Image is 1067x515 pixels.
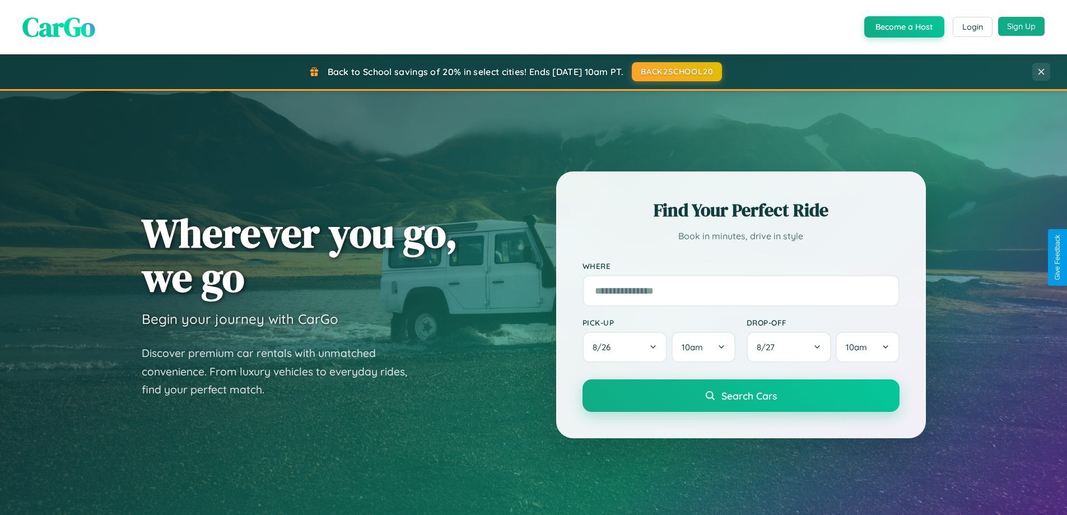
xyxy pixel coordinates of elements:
button: 10am [672,332,735,363]
button: Search Cars [583,379,900,412]
span: CarGo [22,8,95,45]
button: Sign Up [998,17,1045,36]
label: Pick-up [583,318,735,327]
button: BACK2SCHOOL20 [632,62,722,81]
span: 8 / 26 [593,342,616,352]
span: 8 / 27 [757,342,780,352]
p: Book in minutes, drive in style [583,228,900,244]
button: Become a Host [864,16,944,38]
button: 8/27 [747,332,832,363]
span: Search Cars [721,389,777,402]
span: 10am [846,342,867,352]
h3: Begin your journey with CarGo [142,310,338,327]
label: Where [583,261,900,271]
button: Login [953,17,993,37]
button: 10am [836,332,899,363]
div: Give Feedback [1054,235,1061,280]
span: 10am [682,342,703,352]
h1: Wherever you go, we go [142,211,458,299]
span: Back to School savings of 20% in select cities! Ends [DATE] 10am PT. [328,66,623,77]
p: Discover premium car rentals with unmatched convenience. From luxury vehicles to everyday rides, ... [142,344,422,399]
label: Drop-off [747,318,900,327]
h2: Find Your Perfect Ride [583,198,900,222]
button: 8/26 [583,332,668,363]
